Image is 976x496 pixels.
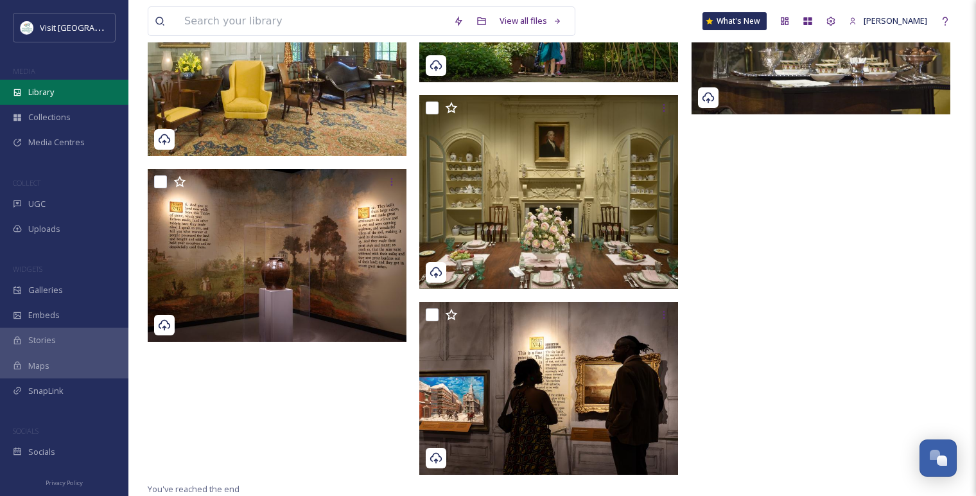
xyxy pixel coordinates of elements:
[28,111,71,123] span: Collections
[864,15,927,26] span: [PERSON_NAME]
[13,264,42,274] span: WIDGETS
[28,309,60,321] span: Embeds
[493,8,568,33] a: View all files
[178,7,447,35] input: Search your library
[28,86,54,98] span: Library
[419,302,678,475] img: Almost Unknown, The Afric-American Picture Gallery exhibition Photo courtesy of Winterthur Museum...
[842,8,934,33] a: [PERSON_NAME]
[148,169,406,342] img: Almost Unknown Exhibition Jar, David Drake, potter, Stoney Bluff Manufactory Edgefield District, ...
[46,479,83,487] span: Privacy Policy
[28,385,64,397] span: SnapLink
[46,474,83,490] a: Privacy Policy
[28,136,85,148] span: Media Centres
[13,178,40,188] span: COLLECT
[148,483,240,495] span: You've reached the end
[919,439,957,477] button: Open Chat
[28,334,56,346] span: Stories
[28,360,49,372] span: Maps
[21,21,33,34] img: download%20%281%29.jpeg
[13,426,39,436] span: SOCIALS
[419,95,678,289] img: Du Pont Dining Room Image Courtesy of Winterthur Museum, Garden & Library.jpg
[40,21,139,33] span: Visit [GEOGRAPHIC_DATA]
[13,66,35,76] span: MEDIA
[28,223,60,235] span: Uploads
[702,12,767,30] a: What's New
[28,198,46,210] span: UGC
[28,284,63,296] span: Galleries
[28,446,55,458] span: Socials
